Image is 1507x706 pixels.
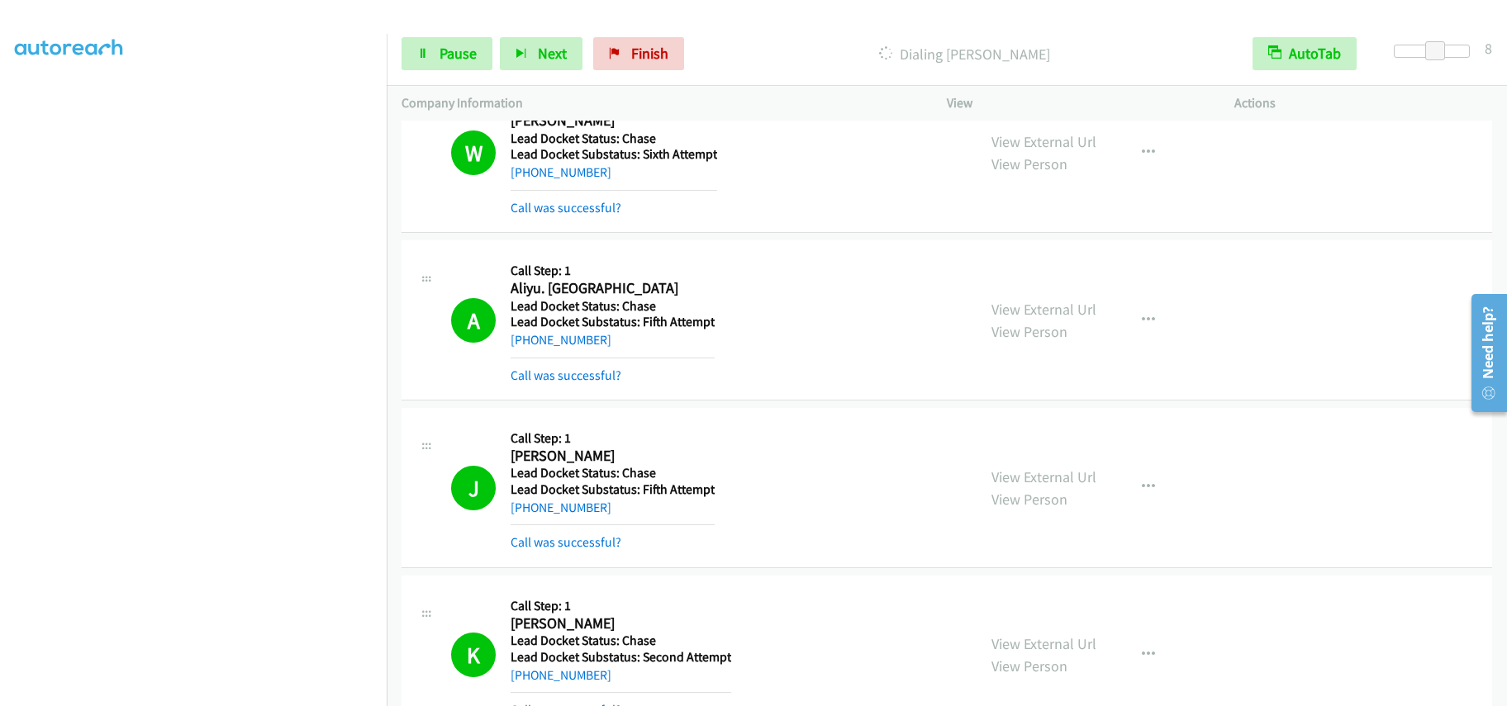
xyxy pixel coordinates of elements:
[511,481,715,498] h5: Lead Docket Substatus: Fifth Attempt
[991,490,1067,509] a: View Person
[991,467,1096,486] a: View External Url
[1459,287,1507,419] iframe: Resource Center
[511,500,611,515] a: [PHONE_NUMBER]
[511,164,611,180] a: [PHONE_NUMBER]
[511,130,717,147] h5: Lead Docket Status: Chase
[440,44,477,63] span: Pause
[991,300,1096,319] a: View External Url
[1234,93,1492,113] p: Actions
[511,367,621,383] a: Call was successful?
[451,633,496,677] h1: K
[511,534,621,550] a: Call was successful?
[991,132,1096,151] a: View External Url
[511,633,731,649] h5: Lead Docket Status: Chase
[511,465,715,481] h5: Lead Docket Status: Chase
[511,146,717,163] h5: Lead Docket Substatus: Sixth Attempt
[593,37,684,70] a: Finish
[451,130,496,175] h1: W
[511,314,715,330] h5: Lead Docket Substatus: Fifth Attempt
[402,37,492,70] a: Pause
[451,298,496,343] h1: A
[631,44,668,63] span: Finish
[511,263,715,279] h5: Call Step: 1
[500,37,582,70] button: Next
[706,43,1223,65] p: Dialing [PERSON_NAME]
[991,634,1096,653] a: View External Url
[538,44,567,63] span: Next
[1485,37,1492,59] div: 8
[402,93,917,113] p: Company Information
[511,667,611,683] a: [PHONE_NUMBER]
[991,656,1067,675] a: View Person
[991,154,1067,173] a: View Person
[511,298,715,315] h5: Lead Docket Status: Chase
[991,322,1067,341] a: View Person
[511,614,731,633] h2: [PERSON_NAME]
[511,111,713,130] h2: [PERSON_NAME]
[511,447,713,466] h2: [PERSON_NAME]
[511,598,731,614] h5: Call Step: 1
[511,649,731,666] h5: Lead Docket Substatus: Second Attempt
[511,430,715,447] h5: Call Step: 1
[947,93,1205,113] p: View
[511,332,611,348] a: [PHONE_NUMBER]
[511,200,621,216] a: Call was successful?
[451,466,496,510] h1: J
[511,279,713,298] h2: Aliyu. [GEOGRAPHIC_DATA]
[1253,37,1357,70] button: AutoTab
